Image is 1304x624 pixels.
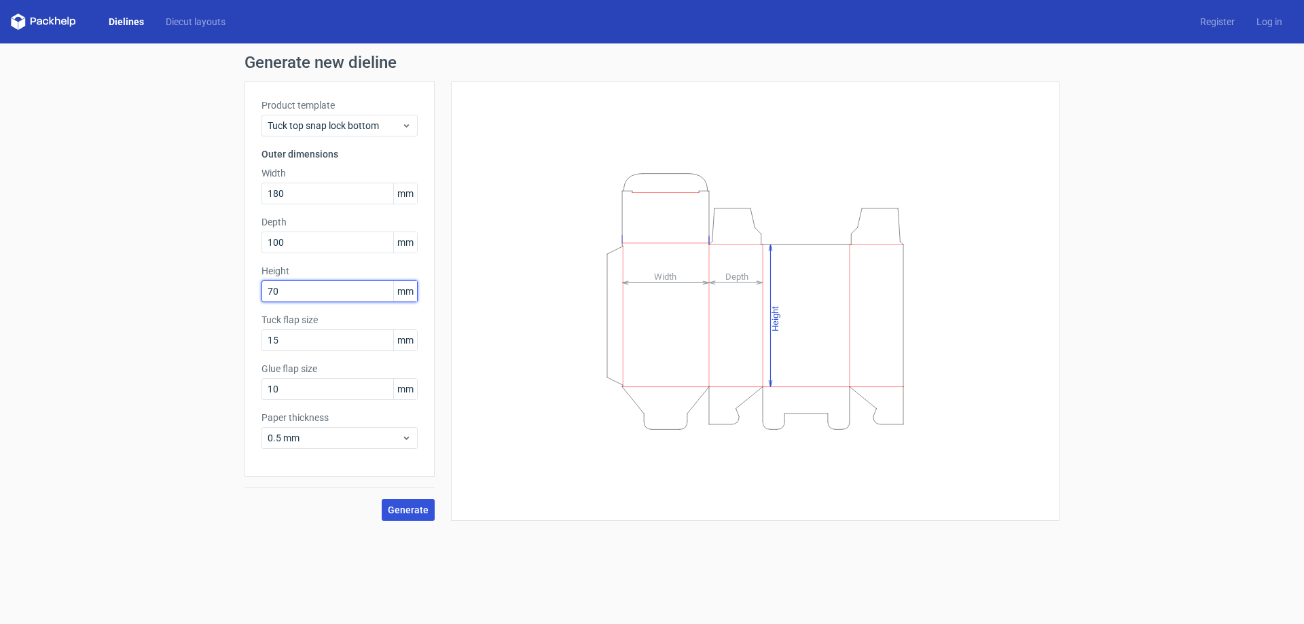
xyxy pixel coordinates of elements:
[268,119,401,132] span: Tuck top snap lock bottom
[1189,15,1246,29] a: Register
[261,215,418,229] label: Depth
[261,313,418,327] label: Tuck flap size
[393,379,417,399] span: mm
[261,98,418,112] label: Product template
[98,15,155,29] a: Dielines
[393,183,417,204] span: mm
[393,281,417,301] span: mm
[155,15,236,29] a: Diecut layouts
[261,166,418,180] label: Width
[382,499,435,521] button: Generate
[261,411,418,424] label: Paper thickness
[261,362,418,375] label: Glue flap size
[1246,15,1293,29] a: Log in
[654,271,676,281] tspan: Width
[393,330,417,350] span: mm
[261,264,418,278] label: Height
[770,306,780,331] tspan: Height
[244,54,1059,71] h1: Generate new dieline
[268,431,401,445] span: 0.5 mm
[393,232,417,253] span: mm
[388,505,429,515] span: Generate
[725,271,748,281] tspan: Depth
[261,147,418,161] h3: Outer dimensions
